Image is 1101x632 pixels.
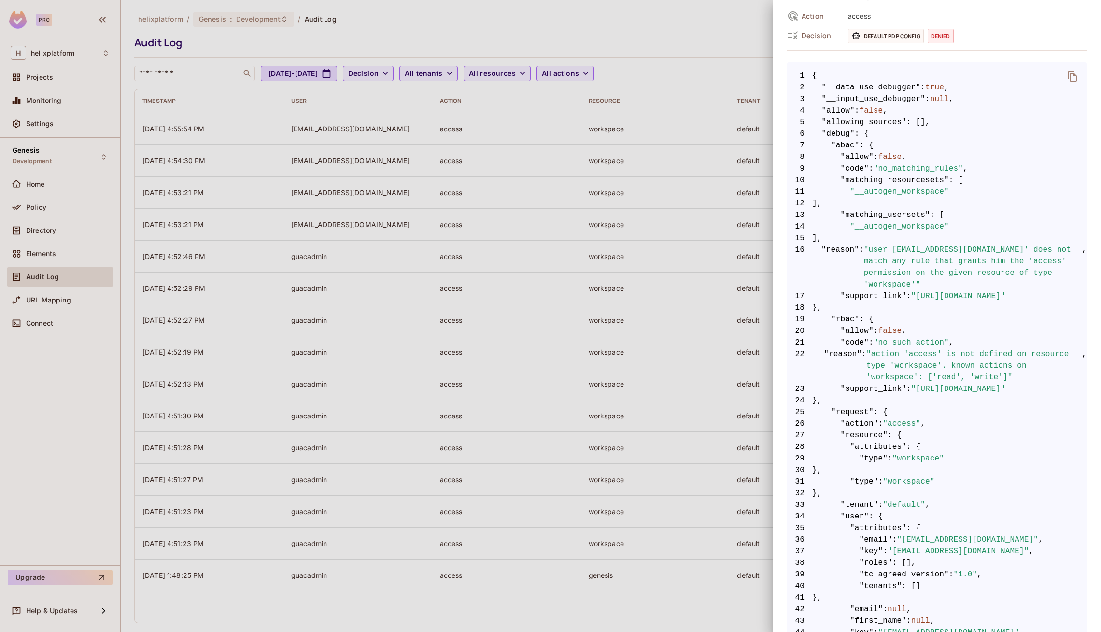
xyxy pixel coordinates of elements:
[860,557,892,569] span: "roles"
[802,31,840,40] span: Decision
[841,174,949,186] span: "matching_resourcesets"
[925,93,930,105] span: :
[841,499,878,511] span: "tenant"
[878,151,902,163] span: false
[787,522,812,534] span: 35
[787,546,812,557] span: 37
[822,82,921,93] span: "__data_use_debugger"
[888,430,902,441] span: : {
[787,499,812,511] span: 33
[787,603,812,615] span: 42
[812,70,817,82] span: {
[1061,65,1084,88] button: delete
[860,105,883,116] span: false
[930,93,949,105] span: null
[787,337,812,348] span: 21
[787,464,1087,476] span: },
[888,546,1029,557] span: "[EMAIL_ADDRESS][DOMAIN_NAME]"
[883,476,934,488] span: "workspace"
[787,105,812,116] span: 4
[897,534,1039,546] span: "[EMAIL_ADDRESS][DOMAIN_NAME]"
[787,476,812,488] span: 31
[787,93,812,105] span: 3
[874,151,878,163] span: :
[930,209,944,221] span: : [
[864,244,1082,290] span: "user [EMAIL_ADDRESS][DOMAIN_NAME]' does not match any rule that grants him the 'access' permissi...
[860,546,883,557] span: "key"
[787,592,812,603] span: 41
[1029,546,1034,557] span: ,
[787,174,812,186] span: 10
[949,337,954,348] span: ,
[930,615,935,627] span: ,
[874,406,888,418] span: : {
[874,337,949,348] span: "no_such_action"
[860,580,902,592] span: "tenants"
[787,580,812,592] span: 40
[787,383,812,395] span: 23
[787,395,812,406] span: 24
[920,418,925,430] span: ,
[859,244,864,290] span: :
[841,511,869,522] span: "user"
[906,522,920,534] span: : {
[883,418,920,430] span: "access"
[850,522,906,534] span: "attributes"
[787,140,812,151] span: 7
[911,290,1005,302] span: "[URL][DOMAIN_NAME]"
[787,592,1087,603] span: },
[860,534,892,546] span: "email"
[787,430,812,441] span: 27
[883,105,888,116] span: ,
[883,603,888,615] span: :
[787,464,812,476] span: 30
[850,221,949,232] span: "__autogen_workspace"
[787,348,812,383] span: 22
[787,290,812,302] span: 17
[787,569,812,580] span: 39
[787,244,812,290] span: 16
[787,325,812,337] span: 20
[822,105,855,116] span: "allow"
[831,406,874,418] span: "request"
[869,511,883,522] span: : {
[874,163,963,174] span: "no_matching_rules"
[1038,534,1043,546] span: ,
[787,221,812,232] span: 14
[906,383,911,395] span: :
[841,418,878,430] span: "action"
[821,244,859,290] span: "reason"
[787,198,1087,209] span: ],
[878,418,883,430] span: :
[1082,244,1087,290] span: ,
[787,116,812,128] span: 5
[869,337,874,348] span: :
[787,209,812,221] span: 13
[841,430,888,441] span: "resource"
[787,314,812,325] span: 19
[787,232,812,244] span: 15
[949,93,954,105] span: ,
[902,325,906,337] span: ,
[850,615,906,627] span: "first_name"
[902,580,920,592] span: : []
[874,325,878,337] span: :
[944,82,949,93] span: ,
[787,511,812,522] span: 34
[787,418,812,430] span: 26
[787,615,812,627] span: 43
[911,383,1005,395] span: "[URL][DOMAIN_NAME]"
[954,569,977,580] span: "1.0"
[878,476,883,488] span: :
[787,151,812,163] span: 8
[888,603,906,615] span: null
[841,151,874,163] span: "allow"
[925,82,944,93] span: true
[787,488,812,499] span: 32
[1082,348,1087,383] span: ,
[911,615,930,627] span: null
[843,10,1087,22] span: access
[869,163,874,174] span: :
[787,163,812,174] span: 9
[787,488,1087,499] span: },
